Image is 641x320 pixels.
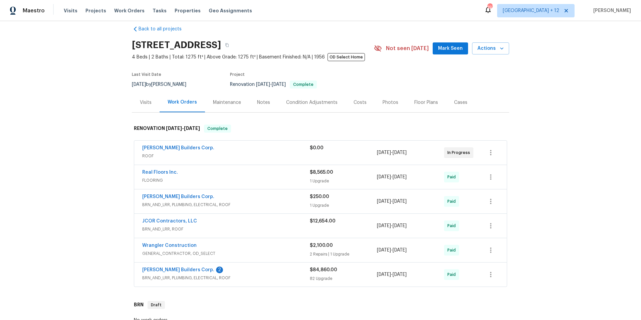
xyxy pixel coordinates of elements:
[447,247,458,254] span: Paid
[230,82,317,87] span: Renovation
[256,82,270,87] span: [DATE]
[216,267,223,273] div: 2
[377,272,391,277] span: [DATE]
[286,99,338,106] div: Condition Adjustments
[310,146,324,150] span: $0.00
[142,219,197,223] a: JCOR Contractors, LLC
[140,99,152,106] div: Visits
[221,39,233,51] button: Copy Address
[354,99,367,106] div: Costs
[142,275,310,281] span: BRN_AND_LRR, PLUMBING, ELECTRICAL, ROOF
[148,302,164,308] span: Draft
[377,199,391,204] span: [DATE]
[132,81,194,89] div: by [PERSON_NAME]
[393,175,407,179] span: [DATE]
[447,149,473,156] span: In Progress
[153,8,167,13] span: Tasks
[134,301,144,309] h6: BRN
[377,149,407,156] span: -
[132,72,161,76] span: Last Visit Date
[256,82,286,87] span: -
[142,250,310,257] span: GENERAL_CONTRACTOR, OD_SELECT
[377,222,407,229] span: -
[472,42,509,55] button: Actions
[393,248,407,253] span: [DATE]
[168,99,197,106] div: Work Orders
[175,7,201,14] span: Properties
[377,150,391,155] span: [DATE]
[184,126,200,131] span: [DATE]
[142,201,310,208] span: BRN_AND_LRR, PLUMBING, ELECTRICAL, ROOF
[142,153,310,159] span: ROOF
[447,198,458,205] span: Paid
[142,170,178,175] a: Real Floors Inc.
[310,202,377,209] div: 1 Upgrade
[310,243,333,248] span: $2,100.00
[310,170,333,175] span: $8,565.00
[85,7,106,14] span: Projects
[310,178,377,184] div: 1 Upgrade
[114,7,145,14] span: Work Orders
[132,82,146,87] span: [DATE]
[433,42,468,55] button: Mark Seen
[205,125,230,132] span: Complete
[132,294,509,316] div: BRN Draft
[132,26,196,32] a: Back to all projects
[142,226,310,232] span: BRN_AND_LRR, ROOF
[447,222,458,229] span: Paid
[386,45,429,52] span: Not seen [DATE]
[477,44,504,53] span: Actions
[377,223,391,228] span: [DATE]
[393,199,407,204] span: [DATE]
[166,126,200,131] span: -
[310,251,377,258] div: 2 Repairs | 1 Upgrade
[438,44,463,53] span: Mark Seen
[64,7,77,14] span: Visits
[310,275,377,282] div: 82 Upgrade
[257,99,270,106] div: Notes
[213,99,241,106] div: Maintenance
[132,118,509,139] div: RENOVATION [DATE]-[DATE]Complete
[414,99,438,106] div: Floor Plans
[487,4,492,11] div: 197
[132,54,374,60] span: 4 Beds | 2 Baths | Total: 1275 ft² | Above Grade: 1275 ft² | Basement Finished: N/A | 1956
[503,7,559,14] span: [GEOGRAPHIC_DATA] + 12
[377,175,391,179] span: [DATE]
[230,72,245,76] span: Project
[447,271,458,278] span: Paid
[377,247,407,254] span: -
[142,194,214,199] a: [PERSON_NAME] Builders Corp.
[377,198,407,205] span: -
[310,194,329,199] span: $250.00
[290,83,316,87] span: Complete
[393,150,407,155] span: [DATE]
[209,7,252,14] span: Geo Assignments
[447,174,458,180] span: Paid
[23,7,45,14] span: Maestro
[134,125,200,133] h6: RENOVATION
[377,271,407,278] span: -
[393,223,407,228] span: [DATE]
[272,82,286,87] span: [DATE]
[132,42,221,48] h2: [STREET_ADDRESS]
[142,177,310,184] span: FLOORING
[310,219,336,223] span: $12,654.00
[142,243,197,248] a: Wrangler Construction
[591,7,631,14] span: [PERSON_NAME]
[377,174,407,180] span: -
[166,126,182,131] span: [DATE]
[310,268,337,272] span: $84,860.00
[393,272,407,277] span: [DATE]
[377,248,391,253] span: [DATE]
[328,53,365,61] span: OD Select Home
[383,99,398,106] div: Photos
[142,146,214,150] a: [PERSON_NAME] Builders Corp.
[142,268,214,272] a: [PERSON_NAME] Builders Corp.
[454,99,467,106] div: Cases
